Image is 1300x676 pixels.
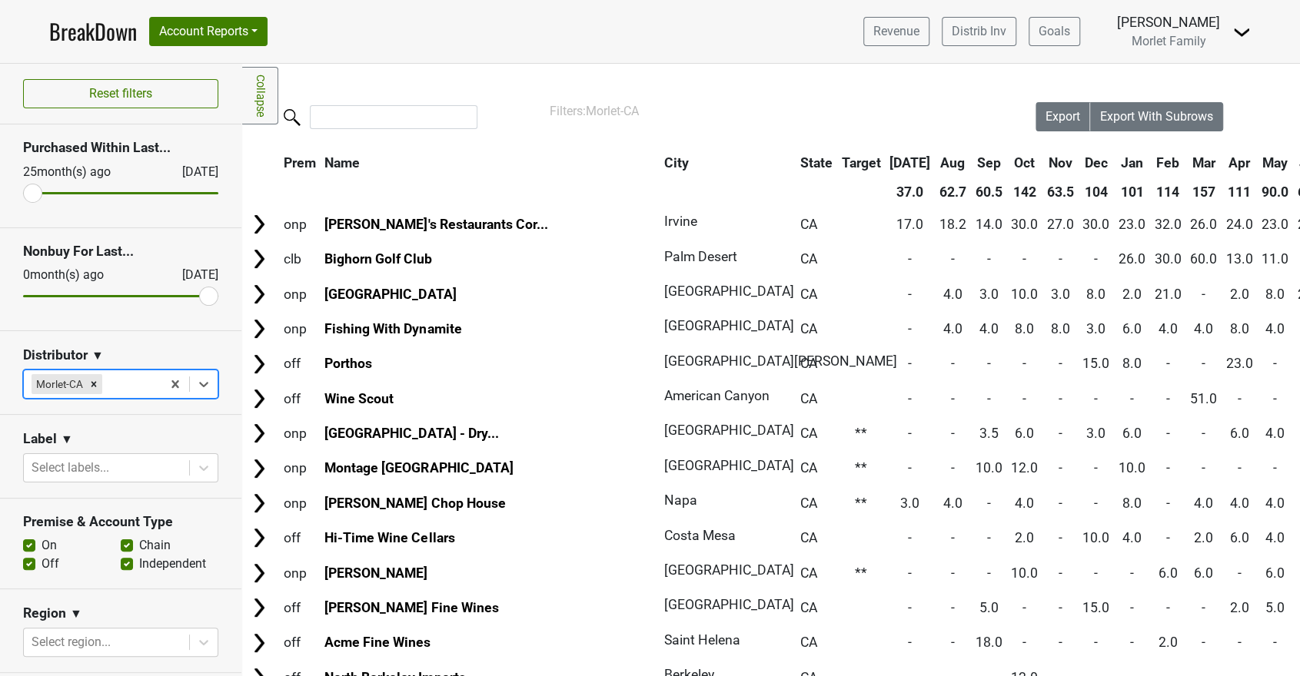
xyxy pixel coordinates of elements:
[284,155,316,171] span: Prem
[800,391,817,406] span: CA
[1238,391,1242,406] span: -
[1194,565,1213,581] span: 6.0
[1022,600,1026,615] span: -
[1082,356,1109,371] span: 15.0
[1059,426,1062,441] span: -
[979,426,998,441] span: 3.5
[951,460,955,476] span: -
[664,283,794,299] span: [GEOGRAPHIC_DATA]
[1059,251,1062,267] span: -
[1130,565,1134,581] span: -
[936,149,970,177] th: Aug: activate to sort column ascending
[800,460,817,476] span: CA
[248,492,271,515] img: Arrow right
[1165,600,1169,615] span: -
[800,600,817,615] span: CA
[1230,287,1249,302] span: 2.0
[1122,287,1142,302] span: 2.0
[975,460,1002,476] span: 10.0
[1265,530,1285,545] span: 4.0
[908,356,912,371] span: -
[324,600,498,615] a: [PERSON_NAME] Fine Wines
[796,149,836,177] th: State: activate to sort column ascending
[23,514,218,530] h3: Premise & Account Type
[1194,321,1213,336] span: 4.0
[1079,178,1113,206] th: 104
[1230,600,1249,615] span: 2.0
[942,17,1016,46] a: Distrib Inv
[324,287,456,302] a: [GEOGRAPHIC_DATA]
[1158,565,1177,581] span: 6.0
[951,251,955,267] span: -
[1022,635,1026,650] span: -
[248,457,271,480] img: Arrow right
[1059,391,1062,406] span: -
[168,266,218,284] div: [DATE]
[943,321,963,336] span: 4.0
[23,266,145,284] div: 0 month(s) ago
[1186,178,1221,206] th: 157
[280,522,320,555] td: off
[1265,287,1285,302] span: 8.0
[1222,149,1257,177] th: Apr: activate to sort column ascending
[800,251,817,267] span: CA
[42,555,59,573] label: Off
[979,287,998,302] span: 3.0
[951,635,955,650] span: -
[1115,178,1149,206] th: 101
[886,178,934,206] th: 37.0
[975,217,1002,232] span: 14.0
[908,426,912,441] span: -
[1094,460,1098,476] span: -
[1265,600,1285,615] span: 5.0
[908,600,912,615] span: -
[664,492,697,508] span: Napa
[986,530,990,545] span: -
[664,388,770,403] span: American Canyon
[1059,600,1062,615] span: -
[1119,217,1145,232] span: 23.0
[139,555,206,573] label: Independent
[23,140,218,156] h3: Purchased Within Last...
[908,391,912,406] span: -
[1086,426,1105,441] span: 3.0
[1094,565,1098,581] span: -
[979,600,998,615] span: 5.0
[1059,460,1062,476] span: -
[664,597,794,612] span: [GEOGRAPHIC_DATA]
[1232,23,1251,41] img: Dropdown Menu
[1154,217,1181,232] span: 32.0
[1226,251,1253,267] span: 13.0
[1059,565,1062,581] span: -
[1130,600,1134,615] span: -
[800,635,817,650] span: CA
[1190,391,1217,406] span: 51.0
[1190,217,1217,232] span: 26.0
[1265,426,1285,441] span: 4.0
[168,163,218,181] div: [DATE]
[61,430,73,449] span: ▼
[1165,426,1169,441] span: -
[1119,460,1145,476] span: 10.0
[838,149,885,177] th: Target: activate to sort column ascending
[986,391,990,406] span: -
[975,635,1002,650] span: 18.0
[1043,149,1078,177] th: Nov: activate to sort column ascending
[886,149,934,177] th: Jul: activate to sort column ascending
[1265,495,1285,511] span: 4.0
[1122,426,1142,441] span: 6.0
[1158,321,1177,336] span: 4.0
[324,155,360,171] span: Name
[42,536,57,555] label: On
[972,149,1006,177] th: Sep: activate to sort column ascending
[244,149,278,177] th: &nbsp;: activate to sort column ascending
[900,495,919,511] span: 3.0
[91,346,104,365] span: ▼
[1015,530,1034,545] span: 2.0
[908,635,912,650] span: -
[1122,321,1142,336] span: 6.0
[800,321,817,336] span: CA
[664,632,740,648] span: Saint Helena
[32,374,85,394] div: Morlet-CA
[1011,460,1038,476] span: 12.0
